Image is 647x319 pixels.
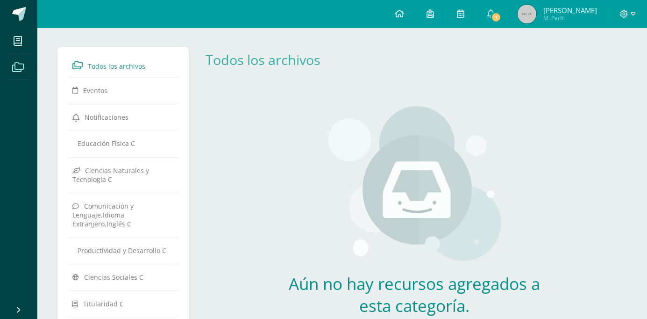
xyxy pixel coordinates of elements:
[206,51,334,69] div: Todos los archivos
[88,62,145,71] span: Todos los archivos
[491,12,501,22] span: 1
[206,51,320,69] a: Todos los archivos
[72,162,174,188] a: Ciencias Naturales y Tecnología C
[72,242,174,259] a: Productividad y Desarrollo C
[543,14,597,22] span: Mi Perfil
[83,86,107,95] span: Eventos
[328,106,501,265] img: stages.png
[72,82,174,99] a: Eventos
[72,202,134,228] span: Comunicación y Lenguaje,Idioma Extranjero,Inglés C
[72,109,174,125] a: Notificaciones
[85,113,128,122] span: Notificaciones
[78,246,166,255] span: Productividad y Desarrollo C
[72,295,174,312] a: Titularidad C
[83,299,124,308] span: Titularidad C
[543,6,597,15] span: [PERSON_NAME]
[72,166,149,184] span: Ciencias Naturales y Tecnología C
[78,139,135,148] span: Educación Física C
[72,268,174,285] a: Ciencias Sociales C
[72,57,174,73] a: Todos los archivos
[84,273,143,282] span: Ciencias Sociales C
[72,135,174,152] a: Educación Física C
[518,5,536,23] img: 45x45
[277,273,552,317] h2: Aún no hay recursos agregados a esta categoría.
[72,197,174,232] a: Comunicación y Lenguaje,Idioma Extranjero,Inglés C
